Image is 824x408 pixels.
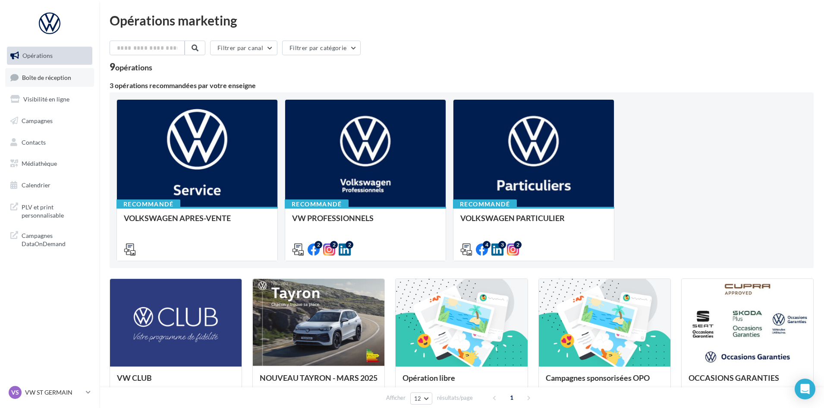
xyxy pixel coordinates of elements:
span: VW PROFESSIONNELS [292,213,374,223]
span: Campagnes DataOnDemand [22,230,89,248]
a: Visibilité en ligne [5,90,94,108]
a: VS VW ST GERMAIN [7,384,92,401]
span: Boîte de réception [22,73,71,81]
div: 2 [514,241,522,249]
span: 12 [414,395,421,402]
span: NOUVEAU TAYRON - MARS 2025 [260,373,377,383]
div: 3 opérations recommandées par votre enseigne [110,82,814,89]
div: 2 [346,241,353,249]
span: VOLKSWAGEN PARTICULIER [460,213,565,223]
div: Recommandé [116,199,180,209]
div: Open Intercom Messenger [795,379,815,399]
div: 4 [483,241,491,249]
a: Campagnes DataOnDemand [5,226,94,252]
span: VS [11,388,19,397]
span: Campagnes [22,117,53,124]
span: Campagnes sponsorisées OPO [546,373,650,383]
span: Opération libre [403,373,455,383]
div: 2 [315,241,322,249]
span: Afficher [386,394,406,402]
a: PLV et print personnalisable [5,198,94,223]
div: opérations [115,63,152,71]
span: VOLKSWAGEN APRES-VENTE [124,213,231,223]
a: Contacts [5,133,94,152]
span: Contacts [22,138,46,145]
div: Opérations marketing [110,14,814,27]
a: Opérations [5,47,94,65]
a: Calendrier [5,176,94,194]
div: Recommandé [453,199,517,209]
button: Filtrer par canal [210,41,277,55]
span: OCCASIONS GARANTIES [689,373,779,383]
button: Filtrer par catégorie [282,41,361,55]
span: Opérations [22,52,53,59]
span: VW CLUB [117,373,152,383]
div: 9 [110,62,152,72]
a: Campagnes [5,112,94,130]
div: 2 [330,241,338,249]
div: 3 [498,241,506,249]
span: Médiathèque [22,160,57,167]
a: Médiathèque [5,155,94,173]
div: Recommandé [285,199,349,209]
span: PLV et print personnalisable [22,201,89,220]
a: Boîte de réception [5,68,94,87]
span: Calendrier [22,181,50,189]
p: VW ST GERMAIN [25,388,82,397]
span: résultats/page [437,394,473,402]
button: 12 [410,392,432,405]
span: 1 [505,391,519,405]
span: Visibilité en ligne [23,95,69,103]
